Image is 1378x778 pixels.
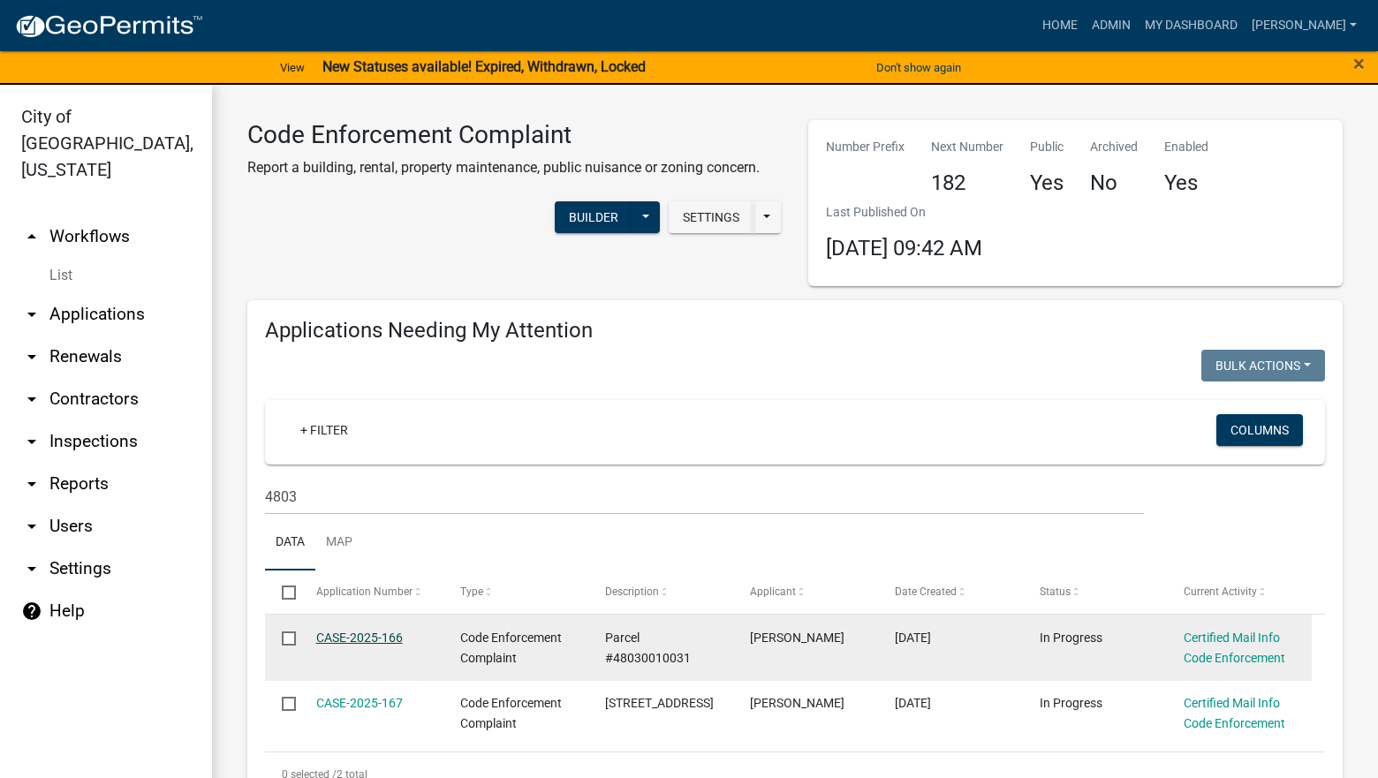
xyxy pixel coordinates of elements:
a: View [273,53,312,82]
span: Description [605,585,659,598]
span: In Progress [1040,631,1102,645]
i: arrow_drop_down [21,389,42,410]
a: Certified Mail Info Code Enforcement [1184,631,1285,665]
h4: Yes [1164,170,1208,196]
span: Tara Bosteder [750,631,844,645]
span: 08/13/2025 [895,696,931,710]
p: Next Number [931,138,1003,156]
span: × [1353,51,1365,76]
span: [DATE] 09:42 AM [826,236,982,261]
a: Home [1035,9,1085,42]
a: Map [315,515,363,571]
datatable-header-cell: Date Created [878,570,1023,613]
i: arrow_drop_down [21,558,42,579]
i: arrow_drop_down [21,304,42,325]
input: Search for applications [265,479,1144,515]
i: arrow_drop_up [21,226,42,247]
span: Parcel #48030010031 [605,631,691,665]
h3: Code Enforcement Complaint [247,120,760,150]
a: My Dashboard [1138,9,1245,42]
i: arrow_drop_down [21,431,42,452]
a: CASE-2025-166 [316,631,403,645]
datatable-header-cell: Status [1022,570,1167,613]
p: Archived [1090,138,1138,156]
button: Builder [555,201,632,233]
p: Public [1030,138,1064,156]
p: Number Prefix [826,138,905,156]
button: Columns [1216,414,1303,446]
span: Code Enforcement Complaint [460,631,562,665]
strong: New Statuses available! Expired, Withdrawn, Locked [322,58,646,75]
span: Status [1040,585,1071,598]
a: Certified Mail Info Code Enforcement [1184,696,1285,730]
datatable-header-cell: Type [443,570,588,613]
datatable-header-cell: Applicant [733,570,878,613]
span: Applicant [750,585,796,598]
a: CASE-2025-167 [316,696,403,710]
span: Date Created [895,585,957,598]
span: 08/13/2025 [895,631,931,645]
a: Data [265,515,315,571]
a: Admin [1085,9,1138,42]
a: + Filter [286,414,362,446]
span: Type [460,585,483,598]
i: arrow_drop_down [21,473,42,495]
button: Don't show again [869,53,968,82]
h4: No [1090,170,1138,196]
span: Code Enforcement Complaint [460,696,562,730]
button: Bulk Actions [1201,350,1325,381]
i: arrow_drop_down [21,346,42,367]
p: Last Published On [826,203,982,222]
i: help [21,600,42,622]
h4: Applications Needing My Attention [265,318,1325,344]
span: Tara Bosteder [750,696,844,710]
i: arrow_drop_down [21,516,42,537]
span: Current Activity [1184,585,1257,598]
button: Close [1353,53,1365,74]
h4: Yes [1030,170,1064,196]
datatable-header-cell: Current Activity [1167,570,1312,613]
datatable-header-cell: Select [265,570,299,613]
p: Enabled [1164,138,1208,156]
span: In Progress [1040,696,1102,710]
datatable-header-cell: Description [588,570,733,613]
h4: 182 [931,170,1003,196]
p: Report a building, rental, property maintenance, public nuisance or zoning concern. [247,157,760,178]
span: Application Number [316,585,413,598]
datatable-header-cell: Application Number [299,570,443,613]
button: Settings [669,201,753,233]
span: 202 E DETROIT AVE [605,696,714,710]
a: [PERSON_NAME] [1245,9,1364,42]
